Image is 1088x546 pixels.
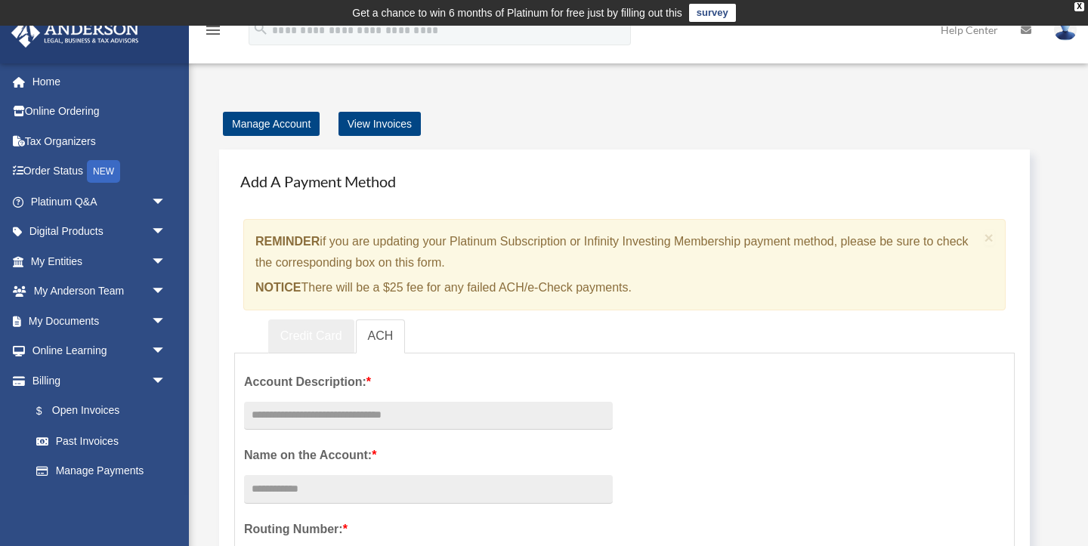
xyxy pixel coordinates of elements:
a: Order StatusNEW [11,156,189,187]
a: My Anderson Teamarrow_drop_down [11,276,189,307]
a: Online Learningarrow_drop_down [11,336,189,366]
span: arrow_drop_down [151,246,181,277]
i: menu [204,21,222,39]
div: NEW [87,160,120,183]
a: Credit Card [268,319,354,353]
div: close [1074,2,1084,11]
a: $Open Invoices [21,396,189,427]
a: Billingarrow_drop_down [11,366,189,396]
a: ACH [356,319,406,353]
a: Home [11,66,189,97]
a: Platinum Q&Aarrow_drop_down [11,187,189,217]
a: menu [204,26,222,39]
label: Account Description: [244,372,613,393]
button: Close [984,230,994,245]
strong: REMINDER [255,235,320,248]
a: Past Invoices [21,426,189,456]
span: $ [45,402,52,421]
a: Tax Organizers [11,126,189,156]
label: Name on the Account: [244,445,613,466]
a: My Documentsarrow_drop_down [11,306,189,336]
a: Events Calendar [11,486,189,516]
span: × [984,229,994,246]
h4: Add A Payment Method [234,165,1015,198]
img: User Pic [1054,19,1077,41]
a: Manage Payments [21,456,181,486]
span: arrow_drop_down [151,276,181,307]
i: search [252,20,269,37]
img: Anderson Advisors Platinum Portal [7,18,144,48]
span: arrow_drop_down [151,366,181,396]
a: survey [689,4,736,22]
a: Digital Productsarrow_drop_down [11,217,189,247]
span: arrow_drop_down [151,217,181,248]
a: My Entitiesarrow_drop_down [11,246,189,276]
div: Get a chance to win 6 months of Platinum for free just by filling out this [352,4,682,22]
span: arrow_drop_down [151,306,181,337]
span: arrow_drop_down [151,336,181,367]
a: View Invoices [338,112,421,136]
a: Manage Account [223,112,320,136]
p: There will be a $25 fee for any failed ACH/e-Check payments. [255,277,978,298]
span: arrow_drop_down [151,187,181,217]
strong: NOTICE [255,281,301,294]
div: if you are updating your Platinum Subscription or Infinity Investing Membership payment method, p... [243,219,1006,310]
a: Online Ordering [11,97,189,127]
label: Routing Number: [244,519,613,540]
